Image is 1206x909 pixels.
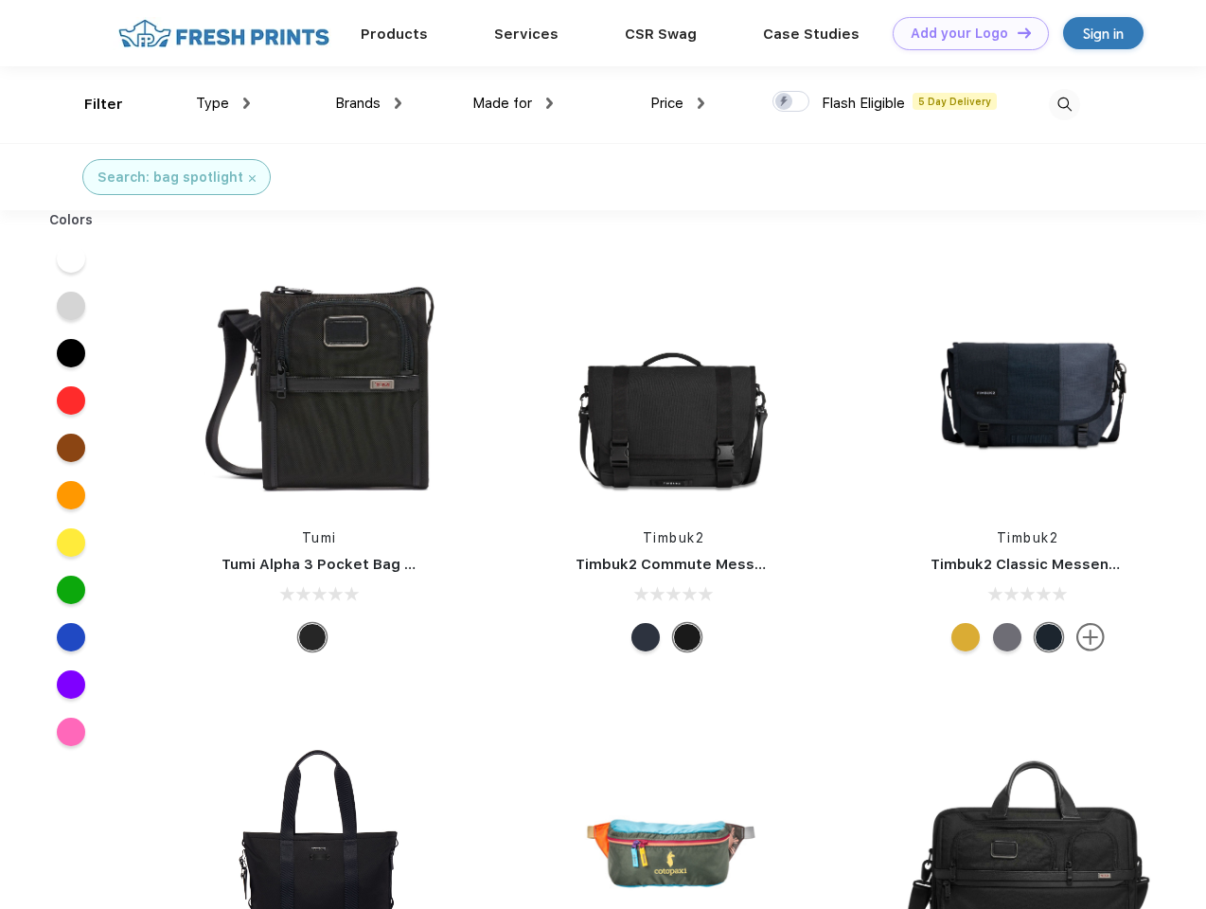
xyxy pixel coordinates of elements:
img: func=resize&h=266 [547,258,799,509]
a: Timbuk2 [643,530,705,545]
a: Timbuk2 Classic Messenger Bag [931,556,1165,573]
a: Tumi Alpha 3 Pocket Bag Small [222,556,443,573]
div: Filter [84,94,123,116]
a: Timbuk2 [997,530,1059,545]
img: func=resize&h=266 [193,258,445,509]
span: Flash Eligible [822,95,905,112]
div: Add your Logo [911,26,1008,42]
img: desktop_search.svg [1049,89,1080,120]
img: dropdown.png [243,98,250,109]
img: dropdown.png [395,98,401,109]
a: Products [361,26,428,43]
div: Eco Amber [951,623,980,651]
img: more.svg [1076,623,1105,651]
div: Eco Black [673,623,701,651]
span: Made for [472,95,532,112]
img: dropdown.png [698,98,704,109]
div: Search: bag spotlight [98,168,243,187]
div: Black [298,623,327,651]
span: 5 Day Delivery [913,93,997,110]
a: Sign in [1063,17,1144,49]
span: Price [650,95,683,112]
span: Brands [335,95,381,112]
img: func=resize&h=266 [902,258,1154,509]
img: dropdown.png [546,98,553,109]
div: Eco Nautical [631,623,660,651]
img: fo%20logo%202.webp [113,17,335,50]
span: Type [196,95,229,112]
img: DT [1018,27,1031,38]
div: Colors [35,210,108,230]
img: filter_cancel.svg [249,175,256,182]
a: Tumi [302,530,337,545]
div: Eco Monsoon [1035,623,1063,651]
div: Sign in [1083,23,1124,45]
div: Eco Army Pop [993,623,1021,651]
a: Timbuk2 Commute Messenger Bag [576,556,829,573]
